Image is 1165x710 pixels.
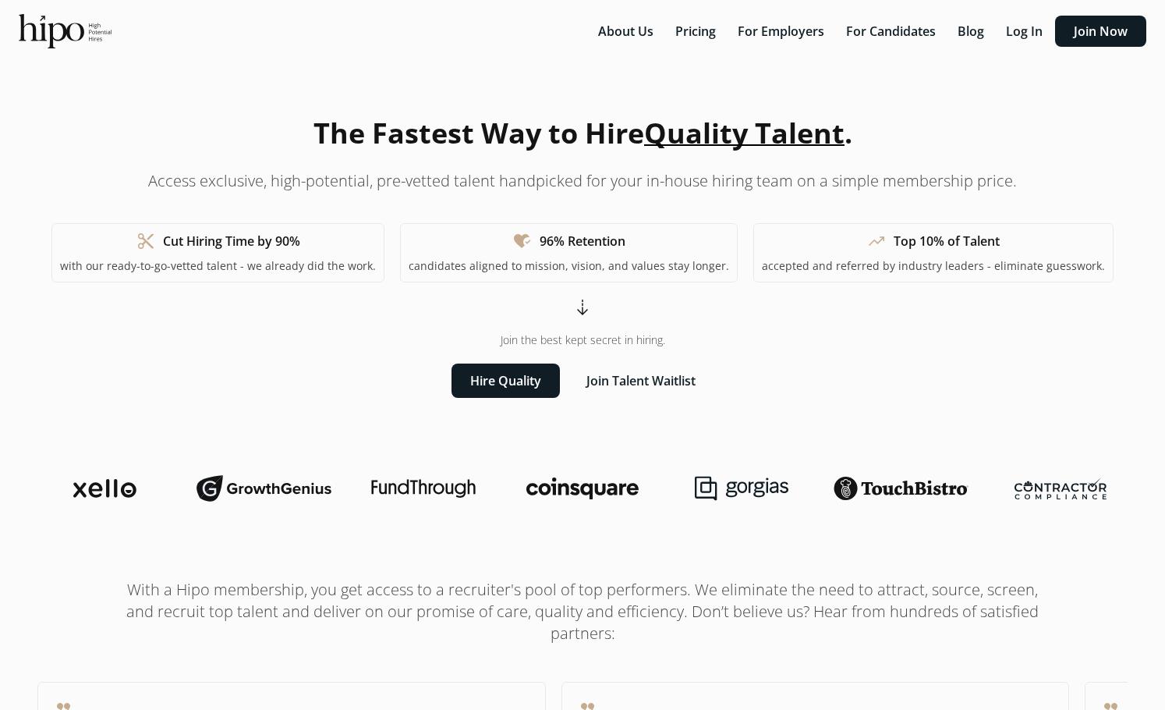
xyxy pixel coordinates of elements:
span: heart_check [513,232,532,250]
button: Blog [948,16,993,47]
a: For Candidates [837,23,948,40]
h1: Top 10% of Talent [894,232,1000,250]
a: Pricing [666,23,728,40]
img: contractor-compliance-logo [1015,477,1107,499]
span: trending_up [867,232,886,250]
p: with our ready-to-go-vetted talent - we already did the work. [60,258,376,274]
span: Quality Talent [644,114,845,152]
img: touchbistro-logo [834,476,968,501]
a: Blog [948,23,997,40]
h1: The Fastest Way to Hire . [313,112,852,154]
button: Join Talent Waitlist [568,364,714,398]
button: Join Now [1055,16,1146,47]
h1: Cut Hiring Time by 90% [163,232,300,250]
img: official-logo [19,14,112,48]
span: content_cut [136,232,155,250]
button: For Employers [728,16,834,47]
span: Join the best kept secret in hiring. [501,332,665,348]
button: For Candidates [837,16,945,47]
a: About Us [589,23,666,40]
p: Access exclusive, high-potential, pre-vetted talent handpicked for your in-house hiring team on a... [148,170,1017,192]
span: arrow_cool_down [573,298,592,317]
h1: 96% Retention [540,232,625,250]
img: gorgias-logo [695,476,788,501]
p: accepted and referred by industry leaders - eliminate guesswork. [762,258,1105,274]
img: fundthrough-logo [371,479,476,498]
a: For Employers [728,23,837,40]
img: growthgenius-logo [197,473,331,504]
p: candidates aligned to mission, vision, and values stay longer. [409,258,729,274]
button: About Us [589,16,663,47]
img: coinsquare-logo [526,477,639,499]
a: Join Now [1055,23,1146,40]
button: Pricing [666,16,725,47]
img: xello-logo [73,479,136,498]
h1: With a Hipo membership, you get access to a recruiter's pool of top performers. We eliminate the ... [115,579,1050,644]
button: Hire Quality [451,364,560,398]
button: Log In [997,16,1052,47]
a: Log In [997,23,1055,40]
